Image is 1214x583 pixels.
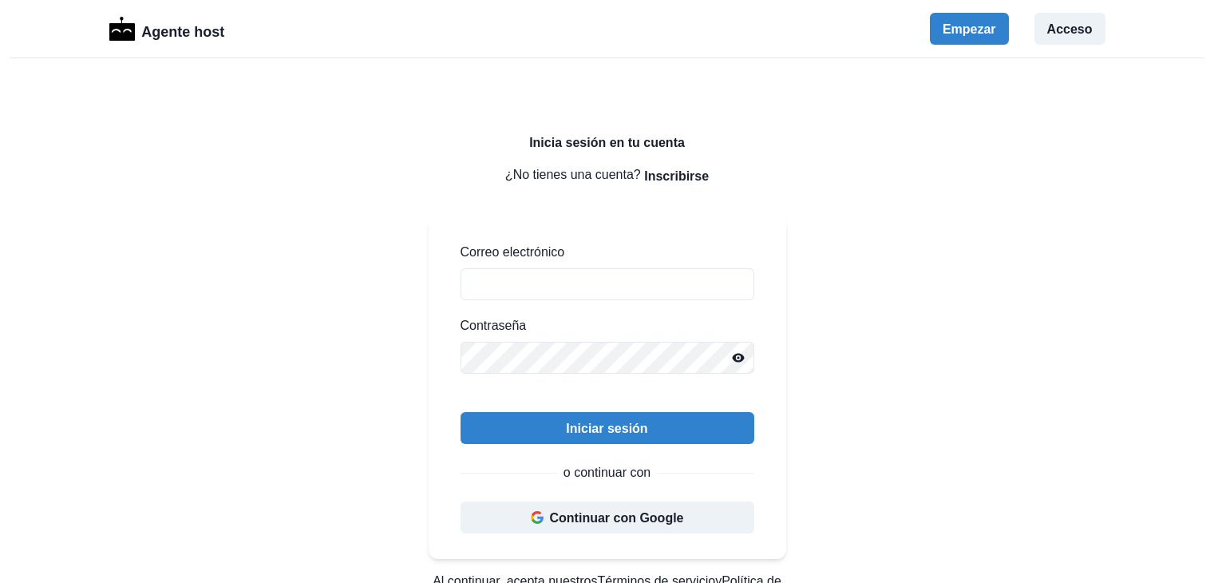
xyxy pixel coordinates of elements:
[505,168,641,181] font: ¿No tienes una cuenta?
[141,24,224,40] font: Agente host
[1034,13,1105,45] button: Acceso
[529,136,685,149] font: Inicia sesión en tu cuenta
[550,511,684,525] font: Continuar con Google
[109,17,136,41] img: Logo
[644,160,709,192] button: Inscribirse
[564,466,650,479] font: o continuar con
[722,342,754,374] button: Revelar contraseña
[109,15,225,43] a: LogoAgente host
[461,319,527,332] font: Contraseña
[566,422,647,435] font: Iniciar sesión
[461,412,754,444] button: Iniciar sesión
[1047,22,1093,36] font: Acceso
[461,502,754,533] button: Continuar con Google
[644,169,709,183] font: Inscribirse
[943,22,996,36] font: Empezar
[930,13,1009,45] button: Empezar
[461,245,565,259] font: Correo electrónico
